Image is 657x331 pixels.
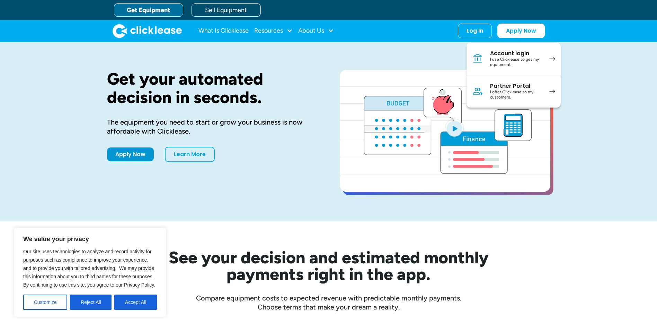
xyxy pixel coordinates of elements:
[107,118,318,136] div: The equipment you need to start or grow your business is now affordable with Clicklease.
[298,24,334,38] div: About Us
[135,249,523,282] h2: See your decision and estimated monthly payments right in the app.
[23,295,67,310] button: Customize
[467,27,483,34] div: Log In
[107,70,318,107] h1: Get your automated decision in seconds.
[549,90,555,93] img: arrow
[472,86,483,97] img: Person icon
[165,147,215,162] a: Learn More
[107,294,550,312] div: Compare equipment costs to expected revenue with predictable monthly payments. Choose terms that ...
[192,3,261,17] a: Sell Equipment
[490,90,542,100] div: I offer Clicklease to my customers.
[467,43,561,75] a: Account loginI use Clicklease to get my equipment
[467,75,561,108] a: Partner PortalI offer Clicklease to my customers.
[445,119,464,138] img: Blue play button logo on a light blue circular background
[472,53,483,64] img: Bank icon
[490,57,542,68] div: I use Clicklease to get my equipment
[254,24,293,38] div: Resources
[23,249,155,288] span: Our site uses technologies to analyze and record activity for purposes such as compliance to impr...
[113,24,182,38] a: home
[107,147,154,161] a: Apply Now
[467,43,561,108] nav: Log In
[114,295,157,310] button: Accept All
[14,228,166,317] div: We value your privacy
[497,24,545,38] a: Apply Now
[198,24,249,38] a: What Is Clicklease
[70,295,112,310] button: Reject All
[340,70,550,192] a: open lightbox
[113,24,182,38] img: Clicklease logo
[23,235,157,243] p: We value your privacy
[490,50,542,57] div: Account login
[490,83,542,90] div: Partner Portal
[114,3,183,17] a: Get Equipment
[549,57,555,61] img: arrow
